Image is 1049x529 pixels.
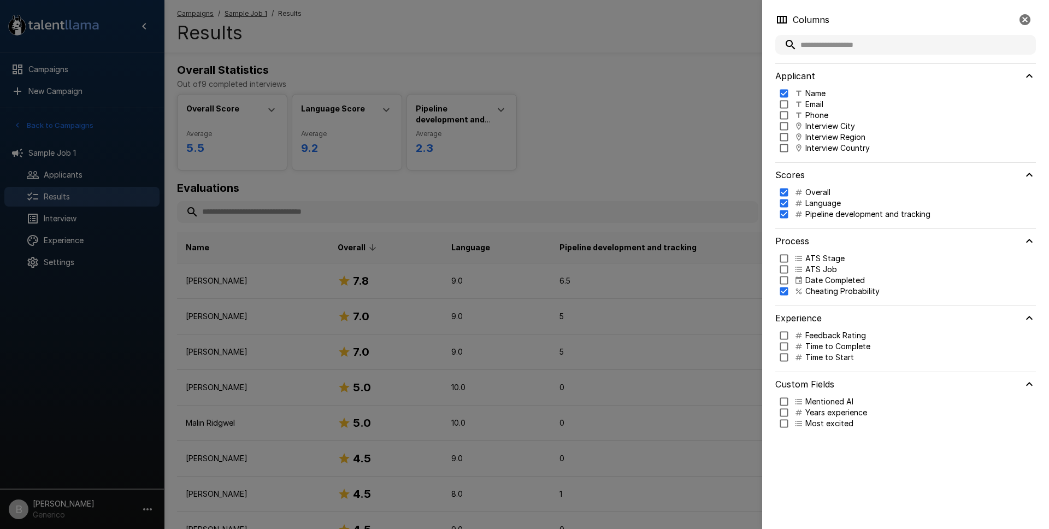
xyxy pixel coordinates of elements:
p: Name [805,88,826,99]
p: Time to Start [805,352,854,363]
h6: Custom Fields [775,377,834,392]
p: Columns [793,13,829,26]
p: ATS Job [805,264,837,275]
h6: Process [775,233,809,249]
p: ATS Stage [805,253,845,264]
p: Phone [805,110,828,121]
p: Feedback Rating [805,330,866,341]
p: Email [805,99,823,110]
p: Most excited [805,418,853,429]
p: Interview City [805,121,855,132]
p: Overall [805,187,830,198]
p: Language [805,198,841,209]
p: Years experience [805,407,867,418]
p: Mentioned AI [805,396,853,407]
h6: Experience [775,310,822,326]
p: Date Completed [805,275,865,286]
h6: Scores [775,167,805,183]
p: Interview Country [805,143,870,154]
h6: Applicant [775,68,815,84]
p: Time to Complete [805,341,870,352]
p: Pipeline development and tracking [805,209,930,220]
p: Interview Region [805,132,865,143]
p: Cheating Probability [805,286,880,297]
